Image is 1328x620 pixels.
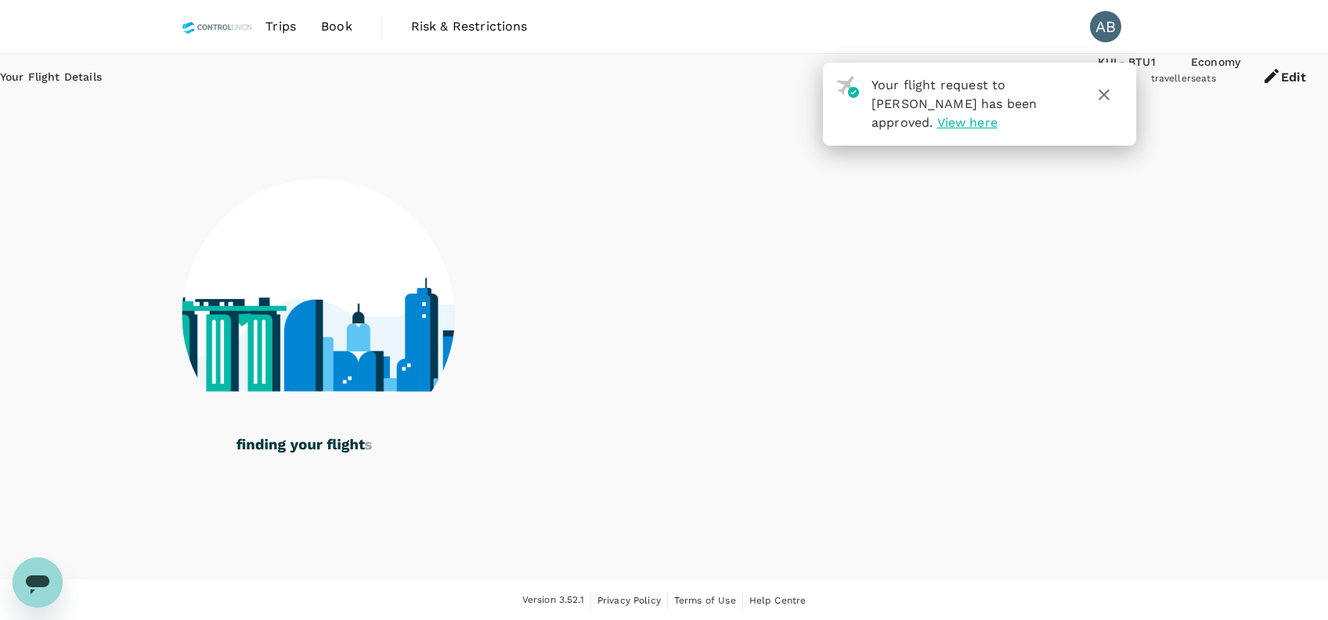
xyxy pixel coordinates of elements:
[1191,71,1240,87] div: seats
[674,595,736,606] span: Terms of Use
[321,17,352,36] span: Book
[1191,54,1240,71] div: Economy
[1240,54,1328,101] button: Edit
[749,595,807,606] span: Help Centre
[597,595,661,606] span: Privacy Policy
[1098,54,1150,71] div: KUL - BTU
[1151,54,1191,71] div: 1
[836,76,859,98] img: flight-approved
[265,17,296,36] span: Trips
[674,592,736,609] a: Terms of Use
[13,557,63,607] iframe: Button to launch messaging window
[1090,11,1121,42] div: AB
[411,17,528,36] span: Risk & Restrictions
[749,592,807,609] a: Help Centre
[522,593,584,608] span: Version 3.52.1
[871,77,1037,130] span: Your flight request to [PERSON_NAME] has been approved.
[1151,71,1191,87] div: traveller
[236,439,372,453] g: finding your flights
[597,592,661,609] a: Privacy Policy
[182,9,253,44] img: Control Union Malaysia Sdn. Bhd.
[937,115,998,130] span: View here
